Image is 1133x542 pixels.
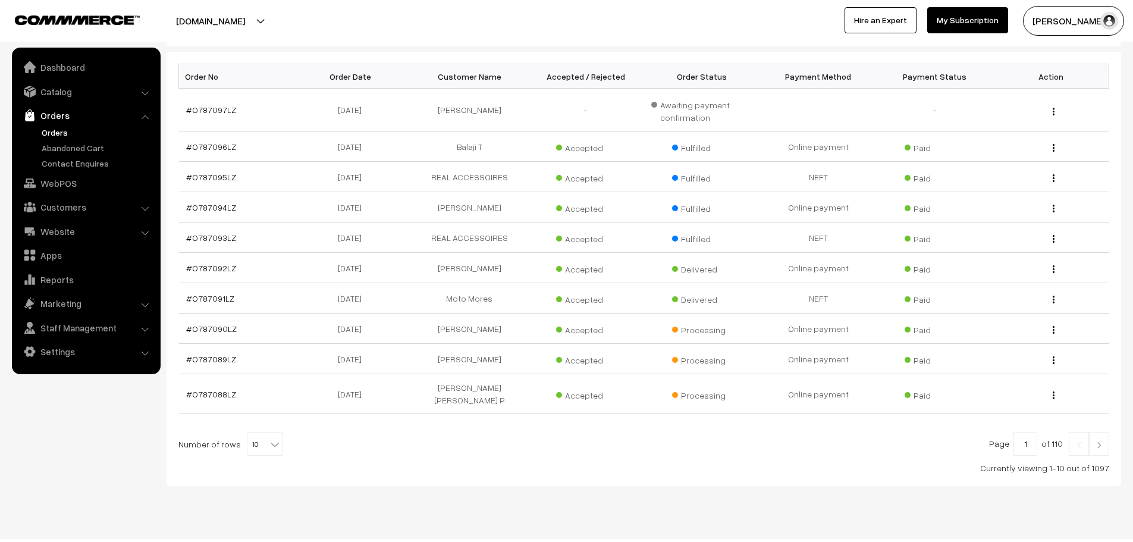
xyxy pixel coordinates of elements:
span: Processing [672,386,732,402]
td: - [528,89,644,131]
a: Marketing [15,293,156,314]
span: Fulfilled [672,139,732,154]
img: Menu [1053,296,1054,303]
td: [DATE] [295,314,412,344]
span: Accepted [556,321,616,336]
th: Order Date [295,64,412,89]
span: Paid [905,351,964,366]
td: Balaji T [412,131,528,162]
td: [DATE] [295,344,412,374]
a: My Subscription [927,7,1008,33]
td: [PERSON_NAME] [412,253,528,283]
a: #O787091LZ [186,293,234,303]
span: Paid [905,321,964,336]
img: Menu [1053,326,1054,334]
td: [DATE] [295,253,412,283]
span: Number of rows [178,438,241,450]
td: NEFT [760,223,877,253]
a: Website [15,221,156,242]
a: COMMMERCE [15,12,119,26]
img: Right [1094,441,1104,449]
span: Accepted [556,260,616,275]
a: Abandoned Cart [39,142,156,154]
td: [DATE] [295,192,412,223]
span: Accepted [556,351,616,366]
a: Orders [15,105,156,126]
td: [DATE] [295,283,412,314]
a: Staff Management [15,317,156,339]
a: Orders [39,126,156,139]
span: Paid [905,139,964,154]
td: Online payment [760,131,877,162]
img: Menu [1053,144,1054,152]
td: NEFT [760,283,877,314]
span: Delivered [672,290,732,306]
img: Menu [1053,235,1054,243]
img: Menu [1053,205,1054,212]
span: Page [989,438,1009,449]
a: #O787095LZ [186,172,236,182]
td: Online payment [760,314,877,344]
img: Menu [1053,391,1054,399]
span: Paid [905,260,964,275]
a: Contact Enquires [39,157,156,170]
button: [DOMAIN_NAME] [134,6,287,36]
a: WebPOS [15,173,156,194]
a: #O787088LZ [186,389,236,399]
span: 10 [247,433,282,456]
img: COMMMERCE [15,15,140,24]
span: Fulfilled [672,169,732,184]
span: Paid [905,290,964,306]
th: Order Status [644,64,761,89]
td: [DATE] [295,131,412,162]
span: Processing [672,321,732,336]
a: Hire an Expert [845,7,917,33]
img: Menu [1053,356,1054,364]
a: Catalog [15,81,156,102]
span: Delivered [672,260,732,275]
td: Online payment [760,374,877,414]
a: Apps [15,245,156,266]
div: Currently viewing 1-10 out of 1097 [178,462,1109,474]
img: Menu [1053,265,1054,273]
th: Customer Name [412,64,528,89]
td: [DATE] [295,374,412,414]
th: Action [993,64,1109,89]
img: user [1100,12,1118,30]
span: Accepted [556,230,616,245]
a: #O787092LZ [186,263,236,273]
span: Paid [905,199,964,215]
span: Accepted [556,139,616,154]
img: Menu [1053,108,1054,115]
span: Awaiting payment confirmation [651,96,754,124]
a: #O787096LZ [186,142,236,152]
span: 10 [247,432,283,456]
td: - [877,89,993,131]
td: REAL ACCESSOIRES [412,223,528,253]
span: Fulfilled [672,230,732,245]
td: [DATE] [295,89,412,131]
td: [PERSON_NAME] [PERSON_NAME] P [412,374,528,414]
a: Settings [15,341,156,362]
img: Menu [1053,174,1054,182]
td: [PERSON_NAME] [412,314,528,344]
td: Online payment [760,192,877,223]
a: Dashboard [15,57,156,78]
td: [DATE] [295,223,412,253]
th: Accepted / Rejected [528,64,644,89]
span: of 110 [1041,438,1063,449]
td: [PERSON_NAME] [412,89,528,131]
a: Customers [15,196,156,218]
img: Left [1074,441,1084,449]
button: [PERSON_NAME] [1023,6,1124,36]
span: Paid [905,169,964,184]
a: #O787094LZ [186,202,236,212]
a: #O787097LZ [186,105,236,115]
td: [PERSON_NAME] [412,192,528,223]
a: #O787090LZ [186,324,237,334]
span: Paid [905,386,964,402]
td: Online payment [760,253,877,283]
td: NEFT [760,162,877,192]
a: Reports [15,269,156,290]
span: Accepted [556,386,616,402]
